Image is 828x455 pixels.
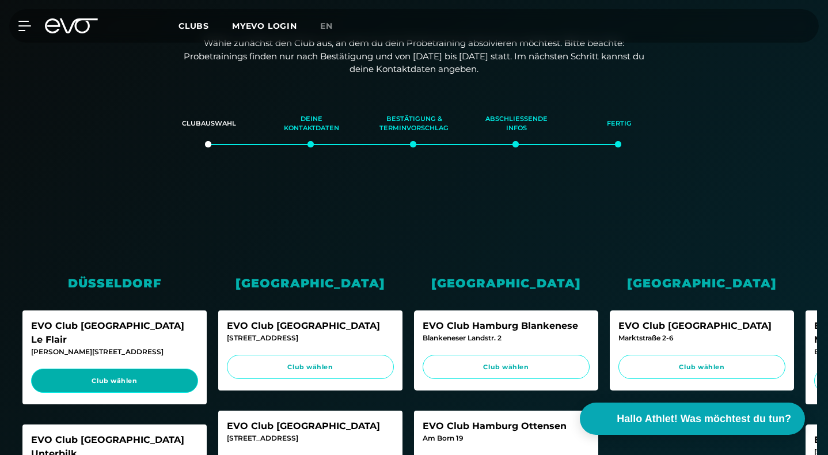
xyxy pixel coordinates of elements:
div: [GEOGRAPHIC_DATA] [610,274,794,292]
span: Clubs [178,21,209,31]
a: Club wählen [423,355,590,380]
a: en [320,20,347,33]
div: EVO Club [GEOGRAPHIC_DATA] Le Flair [31,319,198,347]
div: Am Born 19 [423,433,590,443]
div: Bestätigung & Terminvorschlag [377,108,451,139]
div: Blankeneser Landstr. 2 [423,333,590,343]
a: Club wählen [618,355,785,380]
a: Clubs [178,20,232,31]
a: Club wählen [31,369,198,393]
div: Clubauswahl [172,108,246,139]
div: EVO Club Hamburg Ottensen [423,419,590,433]
div: EVO Club Hamburg Blankenese [423,319,590,333]
span: Club wählen [42,376,187,386]
span: Club wählen [434,362,579,372]
span: en [320,21,333,31]
div: Düsseldorf [22,274,207,292]
div: Marktstraße 2-6 [618,333,785,343]
button: Hallo Athlet! Was möchtest du tun? [580,403,805,435]
a: MYEVO LOGIN [232,21,297,31]
p: Wähle zunächst den Club aus, an dem du dein Probetraining absolvieren möchtest. Bitte beachte: Pr... [184,37,644,76]
div: [STREET_ADDRESS] [227,433,394,443]
span: Hallo Athlet! Was möchtest du tun? [617,411,791,427]
div: Deine Kontaktdaten [275,108,348,139]
div: [GEOGRAPHIC_DATA] [414,274,598,292]
span: Club wählen [238,362,383,372]
a: Club wählen [227,355,394,380]
div: EVO Club [GEOGRAPHIC_DATA] [227,419,394,433]
div: Fertig [582,108,656,139]
div: EVO Club [GEOGRAPHIC_DATA] [618,319,785,333]
div: Abschließende Infos [480,108,553,139]
div: [PERSON_NAME][STREET_ADDRESS] [31,347,198,357]
span: Club wählen [629,362,774,372]
div: [STREET_ADDRESS] [227,333,394,343]
div: EVO Club [GEOGRAPHIC_DATA] [227,319,394,333]
div: [GEOGRAPHIC_DATA] [218,274,402,292]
